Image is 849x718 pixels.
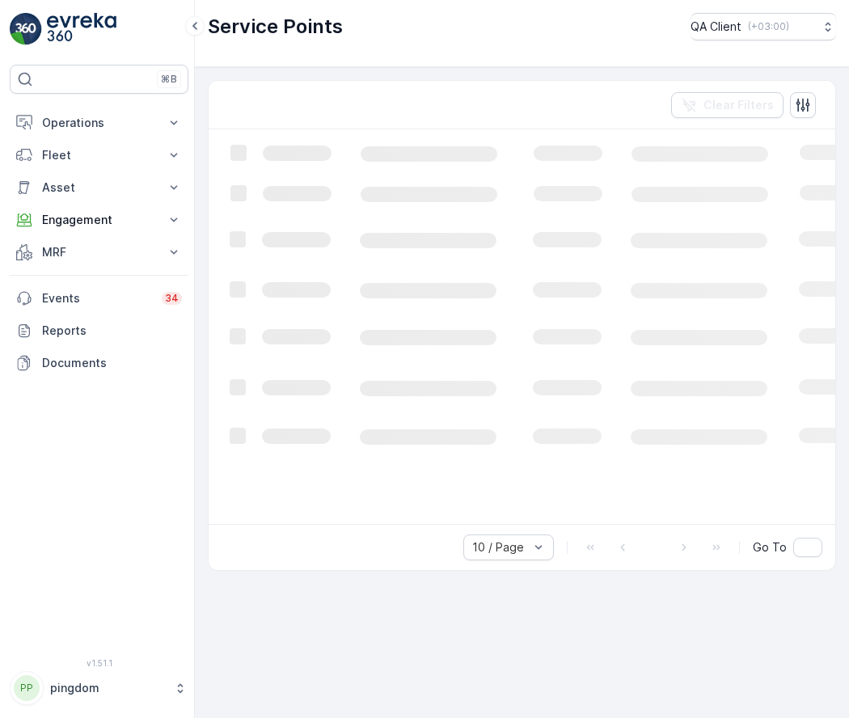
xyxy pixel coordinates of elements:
p: Engagement [42,212,156,228]
img: logo_light-DOdMpM7g.png [47,13,116,45]
p: Operations [42,115,156,131]
p: Asset [42,179,156,196]
button: PPpingdom [10,671,188,705]
button: Asset [10,171,188,204]
p: MRF [42,244,156,260]
p: Clear Filters [703,97,774,113]
span: v 1.51.1 [10,658,188,668]
p: Service Points [208,14,343,40]
button: Clear Filters [671,92,784,118]
p: Fleet [42,147,156,163]
button: Operations [10,107,188,139]
img: logo [10,13,42,45]
p: 34 [165,292,179,305]
p: ⌘B [161,73,177,86]
p: ( +03:00 ) [748,20,789,33]
p: QA Client [691,19,741,35]
p: Events [42,290,152,306]
div: PP [14,675,40,701]
p: pingdom [50,680,166,696]
a: Reports [10,315,188,347]
p: Reports [42,323,182,339]
p: Documents [42,355,182,371]
button: Engagement [10,204,188,236]
a: Documents [10,347,188,379]
button: QA Client(+03:00) [691,13,836,40]
button: MRF [10,236,188,268]
a: Events34 [10,282,188,315]
span: Go To [753,539,787,555]
button: Fleet [10,139,188,171]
